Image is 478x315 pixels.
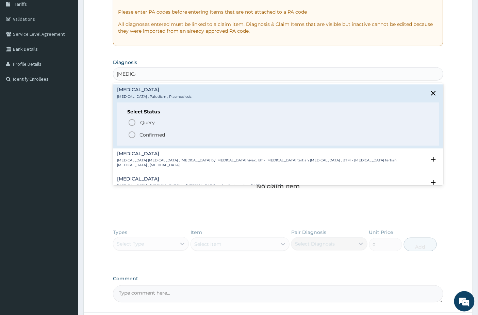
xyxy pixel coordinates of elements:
i: open select status [429,178,438,187]
p: Please enter PA codes before entering items that are not attached to a PA code [118,9,439,15]
textarea: Type your message and hit 'Enter' [3,186,130,210]
div: Chat with us now [35,38,114,47]
i: close select status [429,89,438,97]
img: d_794563401_company_1708531726252_794563401 [13,34,28,51]
label: Diagnosis [113,59,137,66]
p: [MEDICAL_DATA] , [MEDICAL_DATA] by [MEDICAL_DATA] ovale , Ovale tertian [MEDICAL_DATA] [117,184,281,188]
label: Comment [113,276,444,282]
h4: [MEDICAL_DATA] [117,87,192,92]
span: We're online! [39,86,94,155]
p: No claim item [256,183,300,190]
h4: [MEDICAL_DATA] [117,176,281,182]
span: Query [140,119,155,126]
p: [MEDICAL_DATA] [MEDICAL_DATA] , [MEDICAL_DATA] by [MEDICAL_DATA] vivax , BT - [MEDICAL_DATA] tert... [117,158,426,168]
span: Tariffs [15,1,27,7]
h6: Select Status [127,109,429,114]
i: status option query [128,119,136,127]
i: open select status [429,155,438,163]
p: All diagnoses entered must be linked to a claim item. Diagnosis & Claim Items that are visible bu... [118,21,439,34]
h4: [MEDICAL_DATA] [117,151,426,156]
i: status option filled [128,131,136,139]
p: [MEDICAL_DATA] , Paludism , Plasmodiosis [117,94,192,99]
p: Confirmed [139,131,165,138]
div: Minimize live chat window [112,3,128,20]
